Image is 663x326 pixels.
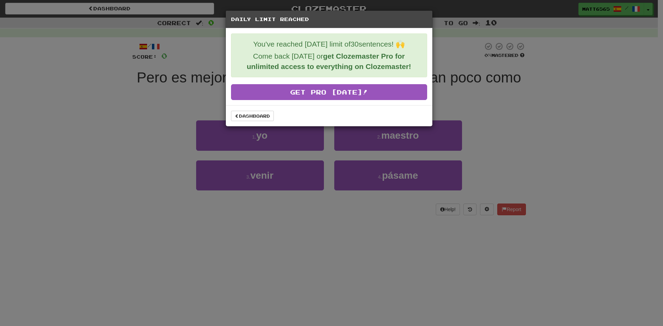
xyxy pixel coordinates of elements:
a: Dashboard [231,111,274,121]
p: Come back [DATE] or [237,51,422,72]
h5: Daily Limit Reached [231,16,427,23]
p: You've reached [DATE] limit of 30 sentences! 🙌 [237,39,422,49]
strong: get Clozemaster Pro for unlimited access to everything on Clozemaster! [247,52,411,70]
a: Get Pro [DATE]! [231,84,427,100]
